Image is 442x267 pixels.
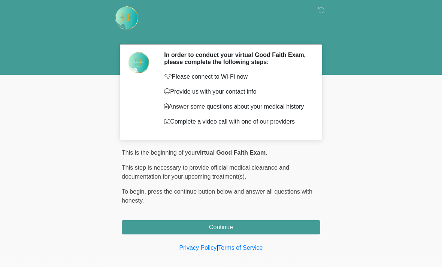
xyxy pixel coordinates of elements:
h2: In order to conduct your virtual Good Faith Exam, please complete the following steps: [164,51,309,66]
p: Please connect to Wi-Fi now [164,72,309,81]
a: Terms of Service [218,245,263,251]
span: This is the beginning of your [122,149,197,156]
span: . [266,149,267,156]
p: Provide us with your contact info [164,87,309,96]
p: Answer some questions about your medical history [164,102,309,111]
img: Rehydrate Aesthetics & Wellness Logo [114,6,139,30]
p: Complete a video call with one of our providers [164,117,309,126]
img: Agent Avatar [127,51,150,74]
span: press the continue button below and answer all questions with honesty. [122,188,312,204]
span: This step is necessary to provide official medical clearance and documentation for your upcoming ... [122,164,289,180]
a: | [217,245,218,251]
button: Continue [122,220,320,234]
a: Privacy Policy [179,245,217,251]
strong: virtual Good Faith Exam [197,149,266,156]
span: To begin, [122,188,148,195]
